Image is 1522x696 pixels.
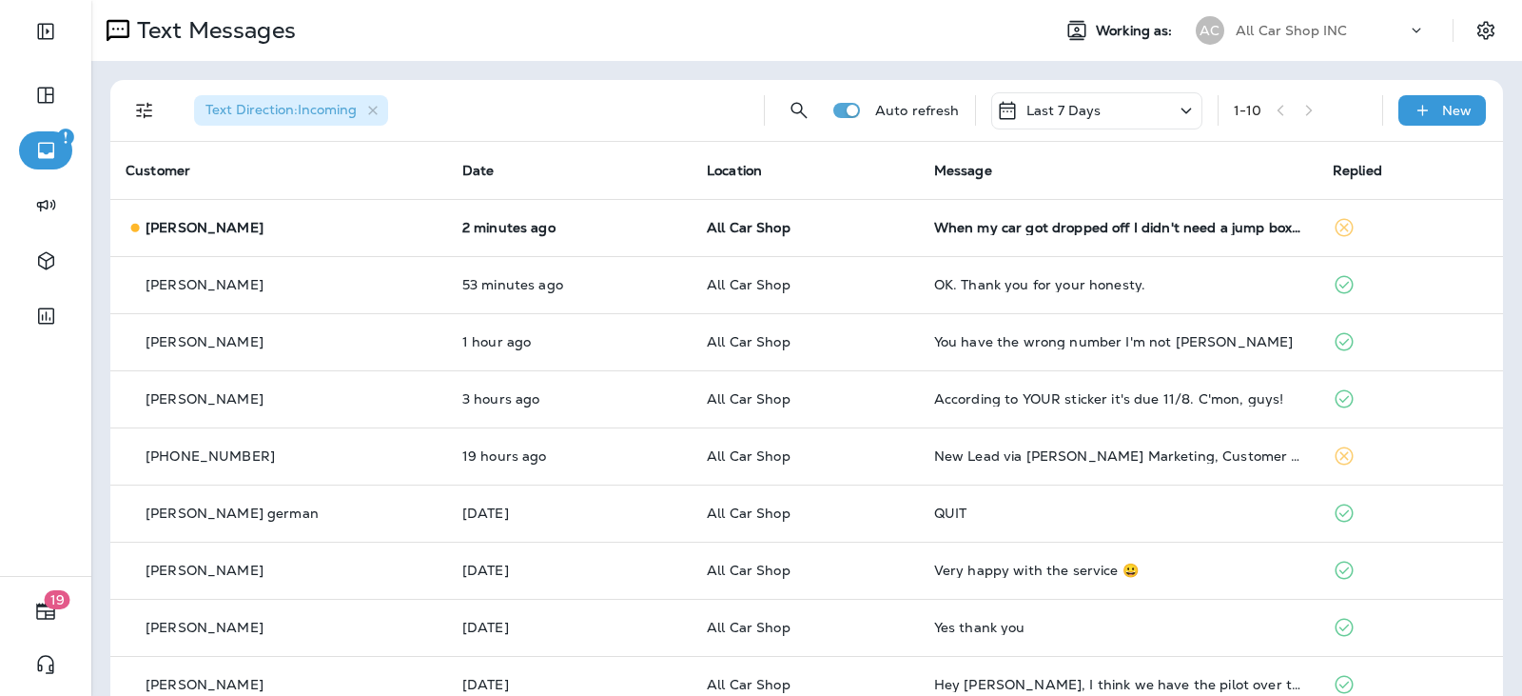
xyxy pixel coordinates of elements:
[707,676,790,693] span: All Car Shop
[146,448,275,464] p: [PHONE_NUMBER]
[126,91,164,129] button: Filters
[707,562,790,579] span: All Car Shop
[194,95,388,126] div: Text Direction:Incoming
[462,277,676,292] p: Aug 19, 2025 01:50 PM
[934,448,1302,464] div: New Lead via Merrick Marketing, Customer Name: Julian Lopez, Contact info: Masked phone number av...
[707,447,790,465] span: All Car Shop
[462,563,676,578] p: Aug 13, 2025 03:00 PM
[462,448,676,464] p: Aug 18, 2025 06:54 PM
[707,276,790,293] span: All Car Shop
[875,103,960,118] p: Auto refresh
[19,12,72,50] button: Expand Sidebar
[934,162,992,179] span: Message
[462,334,676,349] p: Aug 19, 2025 01:30 PM
[462,220,676,235] p: Aug 19, 2025 02:41 PM
[146,563,263,578] p: [PERSON_NAME]
[462,620,676,635] p: Aug 13, 2025 11:20 AM
[146,506,319,521] p: [PERSON_NAME] german
[707,333,790,350] span: All Car Shop
[934,334,1302,349] div: You have the wrong number I'm not Paul
[934,677,1302,692] div: Hey Jose, I think we have the pilot over there - do you know if the alignment was finished yet?
[205,101,357,118] span: Text Direction : Incoming
[1096,23,1177,39] span: Working as:
[146,677,263,692] p: [PERSON_NAME]
[934,620,1302,635] div: Yes thank you
[1234,103,1262,118] div: 1 - 10
[1469,13,1503,48] button: Settings
[1026,103,1102,118] p: Last 7 Days
[1442,103,1472,118] p: New
[934,277,1302,292] div: OK. Thank you for your honesty.
[934,220,1302,235] div: When my car got dropped off I didn't need a jump box to start the car going on or off the trailer...
[45,590,70,609] span: 19
[146,277,263,292] p: [PERSON_NAME]
[707,390,790,408] span: All Car Shop
[129,16,296,45] p: Text Messages
[146,334,263,349] p: [PERSON_NAME]
[462,162,495,179] span: Date
[1196,16,1224,45] div: AC
[707,619,790,636] span: All Car Shop
[462,677,676,692] p: Aug 12, 2025 03:30 PM
[146,391,263,407] p: [PERSON_NAME]
[934,391,1302,407] div: According to YOUR sticker it's due 11/8. C'mon, guys!
[707,162,762,179] span: Location
[1333,162,1382,179] span: Replied
[146,620,263,635] p: [PERSON_NAME]
[707,505,790,522] span: All Car Shop
[934,563,1302,578] div: Very happy with the service 😀
[19,592,72,630] button: 19
[1236,23,1347,38] p: All Car Shop INC
[126,162,190,179] span: Customer
[780,91,818,129] button: Search Messages
[146,220,263,235] p: [PERSON_NAME]
[462,391,676,407] p: Aug 19, 2025 11:29 AM
[462,506,676,521] p: Aug 17, 2025 11:15 AM
[934,506,1302,521] div: QUIT
[707,219,790,236] span: All Car Shop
